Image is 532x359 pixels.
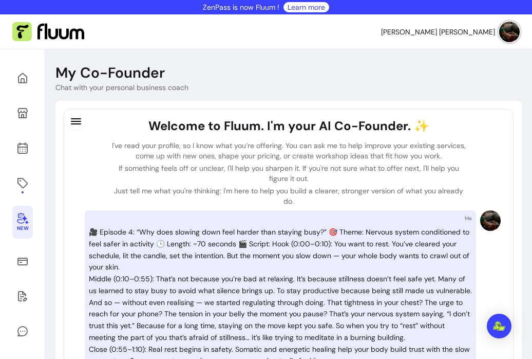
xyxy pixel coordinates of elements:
a: Sales [12,249,33,274]
img: avatar [499,22,520,42]
img: Fluum Logo [12,22,84,42]
p: Just tell me what you're thinking: I'm here to help you build a clearer, stronger version of what... [109,186,468,206]
a: Learn more [288,2,325,12]
a: My Page [12,101,33,125]
p: I've read your profile, so I know what you’re offering. You can ask me to help improve your exist... [109,140,468,161]
h1: Welcome to Fluum. I'm your AI Co-Founder. ✨ [109,118,468,134]
a: Offerings [12,171,33,195]
button: avatar[PERSON_NAME] [PERSON_NAME] [381,22,520,42]
p: Chat with your personal business coach [55,82,188,93]
img: Provider image [480,210,501,231]
a: Calendar [12,136,33,160]
span: [PERSON_NAME] [PERSON_NAME] [381,27,495,37]
p: If something feels off or unclear, I'll help you sharpen it. If you're not sure what to offer nex... [109,163,468,184]
p: ZenPass is now Fluum ! [203,2,279,12]
p: Middle (0:10–0:55): That’s not because you’re bad at relaxing. It’s because stillness doesn’t fee... [89,273,472,344]
a: My Messages [12,319,33,344]
span: New [17,225,28,232]
a: Home [12,66,33,91]
a: New [12,206,33,239]
p: My Co-Founder [55,64,165,82]
p: 🎥 Episode 4: “Why does slowing down feel harder than staying busy?” 🎯 Theme: Nervous system condi... [89,226,472,273]
p: Me [465,214,472,222]
div: Open Intercom Messenger [487,314,511,338]
a: Waivers [12,284,33,309]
